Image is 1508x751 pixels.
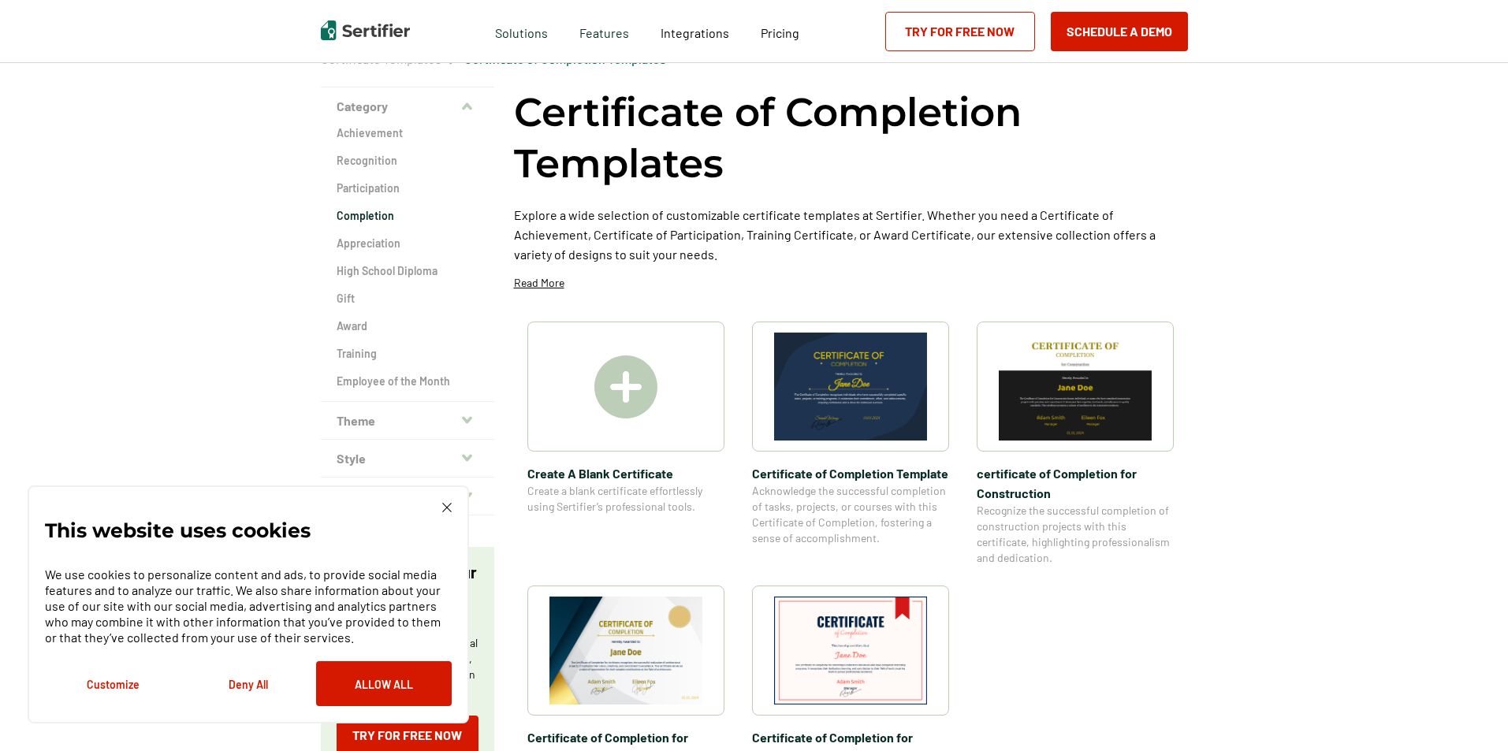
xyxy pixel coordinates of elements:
img: Certificate of Completion​ for Internships [774,597,927,705]
a: Gift [337,291,478,307]
a: High School Diploma [337,263,478,279]
a: certificate of Completion for Constructioncertificate of Completion for ConstructionRecognize the... [977,322,1174,566]
span: Solutions [495,21,548,41]
a: Employee of the Month [337,374,478,389]
iframe: Chat Widget [1429,675,1508,751]
a: Try for Free Now [885,12,1035,51]
span: Recognize the successful completion of construction projects with this certificate, highlighting ... [977,503,1174,566]
span: Acknowledge the successful completion of tasks, projects, or courses with this Certificate of Com... [752,483,949,546]
img: Create A Blank Certificate [594,355,657,418]
img: certificate of Completion for Construction [999,333,1152,441]
h1: Certificate of Completion Templates [514,87,1188,189]
span: Features [579,21,629,41]
span: Create A Blank Certificate [527,463,724,483]
a: Award [337,318,478,334]
p: This website uses cookies [45,522,311,538]
a: Participation [337,180,478,196]
button: Color [321,478,494,515]
button: Allow All [316,661,452,706]
p: We use cookies to personalize content and ads, to provide social media features and to analyze ou... [45,567,452,645]
a: Training [337,346,478,362]
a: Achievement [337,125,478,141]
p: Read More [514,275,564,291]
button: Category [321,87,494,125]
span: Pricing [761,25,799,40]
span: certificate of Completion for Construction [977,463,1174,503]
button: Style [321,440,494,478]
img: Cookie Popup Close [442,503,452,512]
p: Explore a wide selection of customizable certificate templates at Sertifier. Whether you need a C... [514,205,1188,264]
span: Create a blank certificate effortlessly using Sertifier’s professional tools. [527,483,724,515]
a: Appreciation [337,236,478,251]
span: Integrations [661,25,729,40]
button: Theme [321,402,494,440]
img: Certificate of Completion Template [774,333,927,441]
span: Certificate of Completion Template [752,463,949,483]
img: Certificate of Completion​ for Architect [549,597,702,705]
button: Schedule a Demo [1051,12,1188,51]
div: Category [321,125,494,402]
a: Pricing [761,21,799,41]
a: Completion [337,208,478,224]
img: Sertifier | Digital Credentialing Platform [321,20,410,40]
a: Integrations [661,21,729,41]
button: Customize [45,661,181,706]
a: Recognition [337,153,478,169]
button: Deny All [181,661,316,706]
a: Certificate of Completion TemplateCertificate of Completion TemplateAcknowledge the successful co... [752,322,949,566]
